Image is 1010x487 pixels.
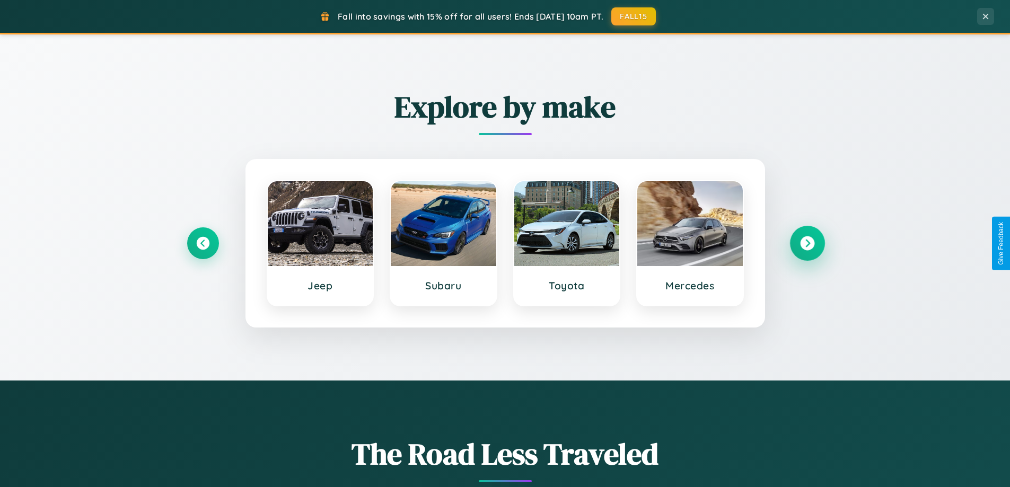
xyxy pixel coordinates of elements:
[648,279,732,292] h3: Mercedes
[278,279,363,292] h3: Jeep
[401,279,486,292] h3: Subaru
[525,279,609,292] h3: Toyota
[187,433,823,474] h1: The Road Less Traveled
[997,222,1005,265] div: Give Feedback
[338,11,603,22] span: Fall into savings with 15% off for all users! Ends [DATE] 10am PT.
[187,86,823,127] h2: Explore by make
[611,7,656,25] button: FALL15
